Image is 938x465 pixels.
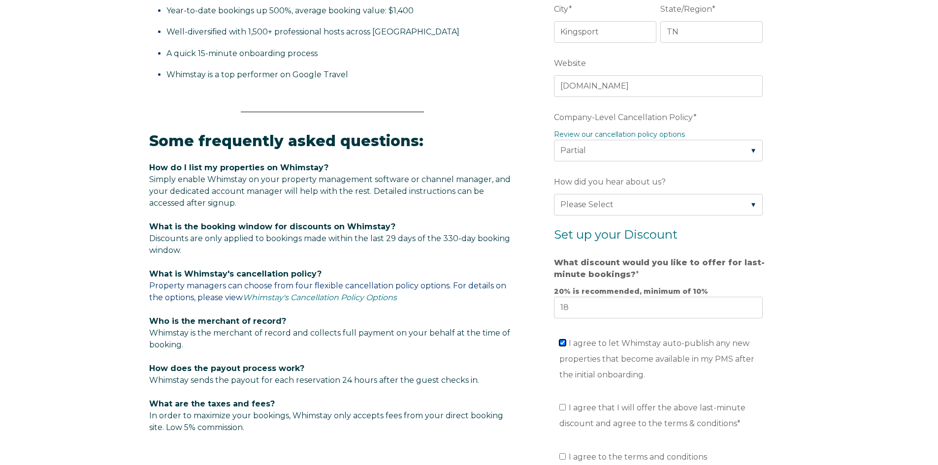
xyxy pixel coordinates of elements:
span: Whimstay sends the payout for each reservation 24 hours after the guest checks in. [149,375,479,385]
span: Well-diversified with 1,500+ professional hosts across [GEOGRAPHIC_DATA] [166,27,459,36]
span: I agree that I will offer the above last-minute discount and agree to the terms & conditions [559,403,745,428]
span: A quick 15-minute onboarding process [166,49,318,58]
strong: 20% is recommended, minimum of 10% [554,287,708,296]
input: I agree that I will offer the above last-minute discount and agree to the terms & conditions* [559,404,566,410]
input: I agree to the terms and conditionsRead Full Terms and Conditions [559,453,566,460]
span: City [554,1,569,17]
span: Who is the merchant of record? [149,316,286,326]
span: What is the booking window for discounts on Whimstay? [149,222,395,231]
input: I agree to let Whimstay auto-publish any new properties that become available in my PMS after the... [559,340,566,346]
span: I agree to let Whimstay auto-publish any new properties that become available in my PMS after the... [559,339,754,379]
span: Whimstay is the merchant of record and collects full payment on your behalf at the time of booking. [149,328,510,349]
span: Whimstay is a top performer on Google Travel [166,70,348,79]
strong: What discount would you like to offer for last-minute bookings? [554,258,765,279]
span: What is Whimstay's cancellation policy? [149,269,322,279]
span: How do I list my properties on Whimstay? [149,163,328,172]
span: Year-to-date bookings up 500%, average booking value: $1,400 [166,6,414,15]
span: Set up your Discount [554,227,678,242]
p: Property managers can choose from four flexible cancellation policy options. For details on the o... [149,268,516,304]
span: How did you hear about us? [554,174,666,189]
span: Some frequently asked questions: [149,132,423,150]
span: Website [554,56,586,71]
span: In order to maximize your bookings, Whimstay only accepts fees from your direct booking site. Low... [149,399,503,432]
span: Company-Level Cancellation Policy [554,110,693,125]
span: State/Region [660,1,712,17]
span: How does the payout process work? [149,364,304,373]
a: Review our cancellation policy options [554,130,685,139]
span: Simply enable Whimstay on your property management software or channel manager, and your dedicate... [149,175,511,208]
a: Whimstay's Cancellation Policy Options [243,293,397,302]
span: Discounts are only applied to bookings made within the last 29 days of the 330-day booking window. [149,234,510,255]
span: What are the taxes and fees? [149,399,275,408]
